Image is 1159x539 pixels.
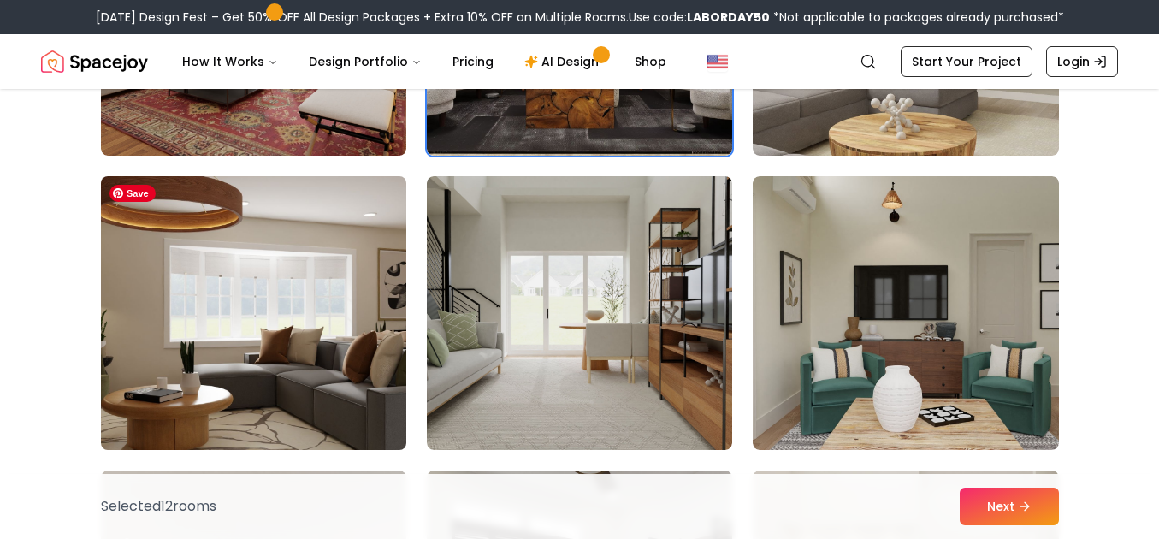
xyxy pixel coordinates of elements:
a: Start Your Project [901,46,1032,77]
img: Room room-84 [753,176,1058,450]
nav: Global [41,34,1118,89]
a: Spacejoy [41,44,148,79]
img: Room room-82 [93,169,414,457]
button: Next [960,488,1059,525]
img: Spacejoy Logo [41,44,148,79]
b: LABORDAY50 [687,9,770,26]
span: Use code: [629,9,770,26]
img: Room room-83 [427,176,732,450]
button: How It Works [169,44,292,79]
span: *Not applicable to packages already purchased* [770,9,1064,26]
a: Login [1046,46,1118,77]
a: AI Design [511,44,618,79]
button: Design Portfolio [295,44,435,79]
a: Pricing [439,44,507,79]
nav: Main [169,44,680,79]
img: United States [707,51,728,72]
div: [DATE] Design Fest – Get 50% OFF All Design Packages + Extra 10% OFF on Multiple Rooms. [96,9,1064,26]
p: Selected 12 room s [101,496,216,517]
span: Save [109,185,156,202]
a: Shop [621,44,680,79]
